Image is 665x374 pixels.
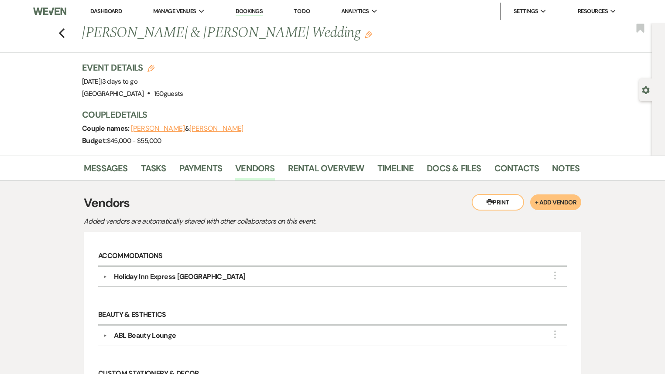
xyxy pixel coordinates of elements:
[141,161,166,180] a: Tasks
[377,161,414,180] a: Timeline
[100,77,137,86] span: |
[365,31,372,38] button: Edit
[82,109,571,121] h3: Couple Details
[82,77,137,86] span: [DATE]
[236,7,263,16] a: Bookings
[33,2,66,20] img: Weven Logo
[107,136,161,145] span: $45,000 - $55,000
[530,194,581,210] button: + Add Vendor
[294,7,310,15] a: To Do
[82,136,107,145] span: Budget:
[84,161,128,180] a: Messages
[642,85,650,94] button: Open lead details
[84,194,581,212] h3: Vendors
[131,124,243,133] span: &
[99,275,110,279] button: ▼
[472,194,524,211] button: Print
[84,216,389,227] p: Added vendors are automatically shared with other collaborators on this event.
[82,61,183,74] h3: Event Details
[341,7,369,16] span: Analytics
[82,89,144,98] span: [GEOGRAPHIC_DATA]
[189,125,243,132] button: [PERSON_NAME]
[82,124,131,133] span: Couple names:
[494,161,539,180] a: Contacts
[102,77,137,86] span: 3 days to go
[578,7,608,16] span: Resources
[114,272,245,282] div: Holiday Inn Express [GEOGRAPHIC_DATA]
[514,7,538,16] span: Settings
[154,89,183,98] span: 150 guests
[114,330,176,341] div: ABL Beauty Lounge
[288,161,364,180] a: Rental Overview
[98,246,567,267] h6: Accommodations
[98,305,567,326] h6: Beauty & Esthetics
[90,7,122,15] a: Dashboard
[179,161,223,180] a: Payments
[99,333,110,338] button: ▼
[131,125,185,132] button: [PERSON_NAME]
[552,161,579,180] a: Notes
[153,7,196,16] span: Manage Venues
[82,23,473,44] h1: [PERSON_NAME] & [PERSON_NAME] Wedding
[427,161,481,180] a: Docs & Files
[235,161,274,180] a: Vendors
